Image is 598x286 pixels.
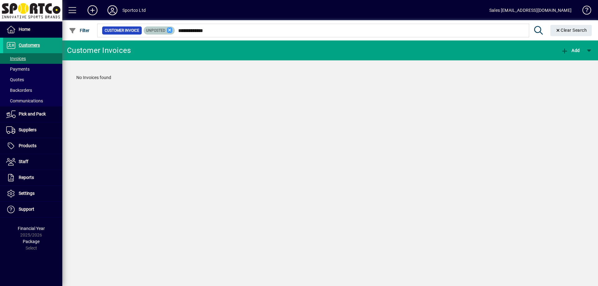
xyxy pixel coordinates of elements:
mat-chip: Customer Invoice Status: Unposted [144,26,175,35]
span: Suppliers [19,127,36,132]
a: Reports [3,170,62,185]
span: Pick and Pack [19,111,46,116]
button: Add [83,5,102,16]
span: Invoices [6,56,26,61]
span: Filter [69,28,90,33]
div: Customer Invoices [67,45,131,55]
span: Clear Search [555,28,587,33]
a: Support [3,202,62,217]
a: Invoices [3,53,62,64]
a: Products [3,138,62,154]
span: Package [23,239,40,244]
div: No Invoices found [70,68,590,87]
span: Communications [6,98,43,103]
a: Suppliers [3,122,62,138]
span: Staff [19,159,28,164]
span: Customers [19,43,40,48]
a: Home [3,22,62,37]
span: Financial Year [18,226,45,231]
a: Communications [3,96,62,106]
div: Sportco Ltd [122,5,146,15]
span: Unposted [146,28,165,33]
a: Payments [3,64,62,74]
a: Knowledge Base [578,1,590,21]
span: Support [19,207,34,212]
button: Profile [102,5,122,16]
button: Clear [550,25,592,36]
a: Quotes [3,74,62,85]
a: Backorders [3,85,62,96]
a: Settings [3,186,62,201]
span: Products [19,143,36,148]
span: Customer Invoice [105,27,139,34]
span: Backorders [6,88,32,93]
span: Add [561,48,580,53]
div: Sales [EMAIL_ADDRESS][DOMAIN_NAME] [489,5,572,15]
a: Pick and Pack [3,106,62,122]
span: Payments [6,67,30,72]
a: Staff [3,154,62,170]
span: Home [19,27,30,32]
span: Reports [19,175,34,180]
span: Quotes [6,77,24,82]
button: Filter [67,25,91,36]
button: Add [559,45,581,56]
span: Settings [19,191,35,196]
